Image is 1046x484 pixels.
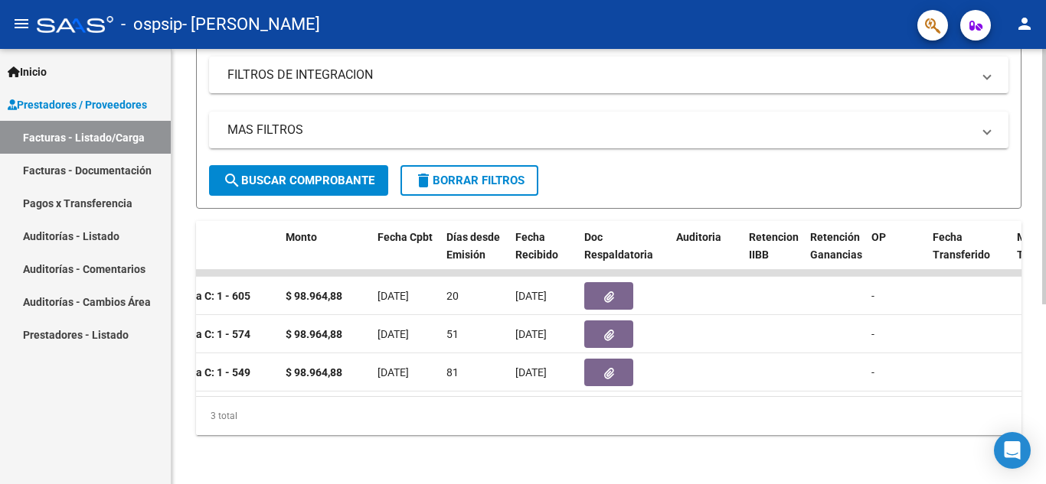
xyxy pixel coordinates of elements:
[378,328,409,340] span: [DATE]
[446,290,459,302] span: 20
[749,231,799,261] span: Retencion IIBB
[165,328,250,340] strong: Factura C: 1 - 574
[371,221,440,288] datatable-header-cell: Fecha Cpbt
[286,366,342,378] strong: $ 98.964,88
[446,328,459,340] span: 51
[165,366,250,378] strong: Factura C: 1 - 549
[279,221,371,288] datatable-header-cell: Monto
[1015,15,1034,33] mat-icon: person
[446,366,459,378] span: 81
[286,328,342,340] strong: $ 98.964,88
[8,96,147,113] span: Prestadores / Proveedores
[196,397,1021,435] div: 3 total
[440,221,509,288] datatable-header-cell: Días desde Emisión
[165,290,250,302] strong: Factura C: 1 - 605
[515,290,547,302] span: [DATE]
[871,290,874,302] span: -
[804,221,865,288] datatable-header-cell: Retención Ganancias
[865,221,927,288] datatable-header-cell: OP
[119,221,279,288] datatable-header-cell: CPBT
[209,112,1008,148] mat-expansion-panel-header: MAS FILTROS
[121,8,182,41] span: - ospsip
[227,122,972,138] mat-panel-title: MAS FILTROS
[400,165,538,196] button: Borrar Filtros
[578,221,670,288] datatable-header-cell: Doc Respaldatoria
[927,221,1011,288] datatable-header-cell: Fecha Transferido
[515,328,547,340] span: [DATE]
[676,231,721,243] span: Auditoria
[515,366,547,378] span: [DATE]
[933,231,990,261] span: Fecha Transferido
[223,174,374,187] span: Buscar Comprobante
[209,57,1008,93] mat-expansion-panel-header: FILTROS DE INTEGRACION
[446,231,500,261] span: Días desde Emisión
[515,231,558,261] span: Fecha Recibido
[209,165,388,196] button: Buscar Comprobante
[227,67,972,83] mat-panel-title: FILTROS DE INTEGRACION
[871,366,874,378] span: -
[871,328,874,340] span: -
[994,432,1031,469] div: Open Intercom Messenger
[414,174,525,187] span: Borrar Filtros
[378,366,409,378] span: [DATE]
[378,290,409,302] span: [DATE]
[810,231,862,261] span: Retención Ganancias
[670,221,743,288] datatable-header-cell: Auditoria
[414,171,433,190] mat-icon: delete
[8,63,47,80] span: Inicio
[378,231,433,243] span: Fecha Cpbt
[286,290,342,302] strong: $ 98.964,88
[509,221,578,288] datatable-header-cell: Fecha Recibido
[871,231,886,243] span: OP
[743,221,804,288] datatable-header-cell: Retencion IIBB
[12,15,31,33] mat-icon: menu
[286,231,317,243] span: Monto
[584,231,653,261] span: Doc Respaldatoria
[223,171,241,190] mat-icon: search
[182,8,320,41] span: - [PERSON_NAME]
